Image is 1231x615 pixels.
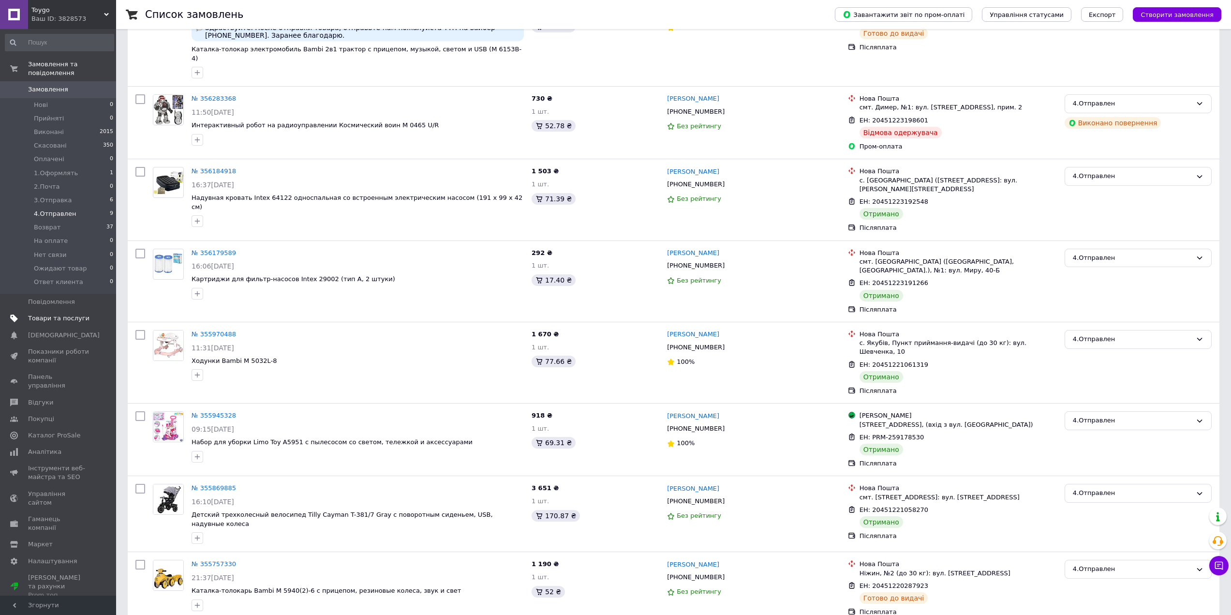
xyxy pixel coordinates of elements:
div: 4.Отправлен [1073,488,1192,498]
a: Створити замовлення [1123,11,1221,18]
span: Показники роботи компанії [28,347,89,365]
span: Toygo [31,6,104,15]
div: 4.Отправлен [1073,416,1192,426]
span: 1 шт. [532,108,549,115]
span: 350 [103,141,113,150]
a: [PERSON_NAME] [667,249,719,258]
span: ЕН: 20451223192548 [860,198,928,205]
span: 1 шт. [532,262,549,269]
span: [DEMOGRAPHIC_DATA] [28,331,100,340]
span: ЕН: 20451221058270 [860,506,928,513]
span: Маркет [28,540,53,549]
span: Скасовані [34,141,67,150]
span: 16:06[DATE] [192,262,234,270]
span: 918 ₴ [532,412,552,419]
span: Замовлення та повідомлення [28,60,116,77]
div: Післяплата [860,459,1057,468]
div: 52 ₴ [532,586,565,598]
span: 0 [110,251,113,259]
div: Післяплата [860,43,1057,52]
span: 09:15[DATE] [192,425,234,433]
span: 100% [677,358,695,365]
span: Оплачені [34,155,64,164]
span: [PERSON_NAME] та рахунки [28,573,89,600]
div: 170.87 ₴ [532,510,580,522]
button: Чат з покупцем [1209,556,1229,575]
div: Післяплата [860,532,1057,540]
div: [STREET_ADDRESS], (вхід з вул. [GEOGRAPHIC_DATA]) [860,420,1057,429]
span: 730 ₴ [532,95,552,102]
div: 17.40 ₴ [532,274,576,286]
a: Фото товару [153,94,184,125]
div: 4.Отправлен [1073,253,1192,263]
span: 1 шт. [532,497,549,505]
a: Интерактивный робот на радиоуправлении Космический воин M 0465 U/R [192,121,439,129]
span: Створити замовлення [1141,11,1214,18]
img: Фото товару [153,171,183,194]
span: 3.Отправка [34,196,72,205]
a: № 356184918 [192,167,236,175]
a: Надувная кровать Intex 64122 односпальная со встроенным электрическим насосом (191 х 99 х 42 см) [192,194,522,210]
span: Замовлення [28,85,68,94]
span: Нові [34,101,48,109]
div: 69.31 ₴ [532,437,576,449]
span: ЕН: PRM-259178530 [860,434,924,441]
span: Експорт [1089,11,1116,18]
span: Прийняті [34,114,64,123]
span: 1 [110,169,113,178]
span: Без рейтингу [677,122,721,130]
div: смт. Димер, №1: вул. [STREET_ADDRESS], прим. 2 [860,103,1057,112]
h1: Список замовлень [145,9,243,20]
div: Нова Пошта [860,560,1057,569]
div: с. Якубів, Пункт приймання-видачі (до 30 кг): вул. Шевченка, 10 [860,339,1057,356]
span: 1 шт. [532,573,549,581]
a: Фото товару [153,484,184,515]
img: Фото товару [153,253,183,275]
div: Ніжин, №2 (до 30 кг): вул. [STREET_ADDRESS] [860,569,1057,578]
span: Без рейтингу [677,277,721,284]
span: Возврат [34,223,60,232]
span: Без рейтингу [677,512,721,519]
span: ЕН: 20451223191266 [860,279,928,286]
a: Фото товару [153,167,184,198]
span: 1 670 ₴ [532,330,559,338]
a: Фото товару [153,330,184,361]
div: [PHONE_NUMBER] [665,571,727,584]
span: 0 [110,264,113,273]
div: Нова Пошта [860,249,1057,257]
a: Фото товару [153,249,184,280]
span: Каталог ProSale [28,431,80,440]
a: № 356283368 [192,95,236,102]
span: На оплате [34,237,68,245]
div: Виконано повернення [1065,117,1161,129]
div: [PHONE_NUMBER] [665,178,727,191]
a: Детский трехколесный велосипед Tilly Cayman T-381/7 Gray с поворотным сиденьем, USB, надувные колеса [192,511,493,527]
div: смт. [GEOGRAPHIC_DATA] ([GEOGRAPHIC_DATA], [GEOGRAPHIC_DATA].), №1: вул. Миру, 40-Б [860,257,1057,275]
a: [PERSON_NAME] [667,94,719,104]
span: 1 шт. [532,344,549,351]
div: Післяплата [860,387,1057,395]
div: 77.66 ₴ [532,356,576,367]
span: ЕН: 20451221061319 [860,361,928,368]
a: № 355945328 [192,412,236,419]
div: Ваш ID: 3828573 [31,15,116,23]
span: Набор для уборки Limo Toy A5951 с пылесосом со светом, тележкой и аксессуарами [192,438,473,446]
span: 0 [110,101,113,109]
span: Відгуки [28,398,53,407]
span: 2.Почта [34,182,59,191]
div: Нова Пошта [860,330,1057,339]
span: 16:10[DATE] [192,498,234,506]
span: 0 [110,278,113,286]
div: Нова Пошта [860,94,1057,103]
span: Картриджи для фильтр-насосов Intex 29002 (тип A, 2 штуки) [192,275,395,283]
span: Аналітика [28,448,61,456]
a: № 355970488 [192,330,236,338]
span: Здраствуйте. После отправки товара, отправьте нам пожалуйста ТТН на вайбер [PHONE_NUMBER]. Заране... [205,24,520,39]
span: ЕН: 20451223198601 [860,117,928,124]
span: 1.Оформлять [34,169,78,178]
a: [PERSON_NAME] [667,167,719,177]
div: 4.Отправлен [1073,564,1192,574]
div: 52.78 ₴ [532,120,576,132]
div: Післяплата [860,224,1057,232]
img: Фото товару [153,560,183,590]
